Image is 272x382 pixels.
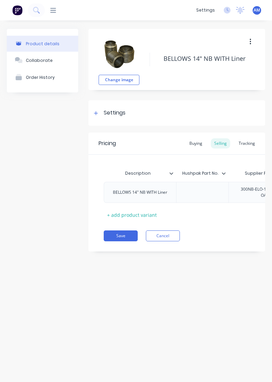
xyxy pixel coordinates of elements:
div: Hushpak Part No. [176,167,228,180]
div: Selling [211,138,230,149]
textarea: BELLOWS 14" NB WITH Liner [160,51,255,67]
button: Product details [7,36,78,52]
div: BELLOWS 14" NB WITH Liner [107,188,173,197]
div: Description [104,165,172,182]
button: Save [104,230,138,241]
div: Order History [26,75,55,80]
img: file [102,37,136,71]
div: Pricing [99,139,116,147]
button: Change image [99,75,139,85]
button: Cancel [146,230,180,241]
div: + add product variant [104,210,160,220]
div: settings [193,5,218,15]
button: Order History [7,69,78,86]
div: Tracking [235,138,258,149]
div: Collaborate [26,58,53,63]
button: Collaborate [7,52,78,69]
div: Hushpak Part No. [176,165,224,182]
div: Product details [26,41,60,46]
div: Buying [186,138,206,149]
div: Description [104,167,176,180]
img: Factory [12,5,22,15]
span: AM [254,7,260,13]
div: fileChange image [99,34,139,85]
div: Settings [104,109,125,117]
